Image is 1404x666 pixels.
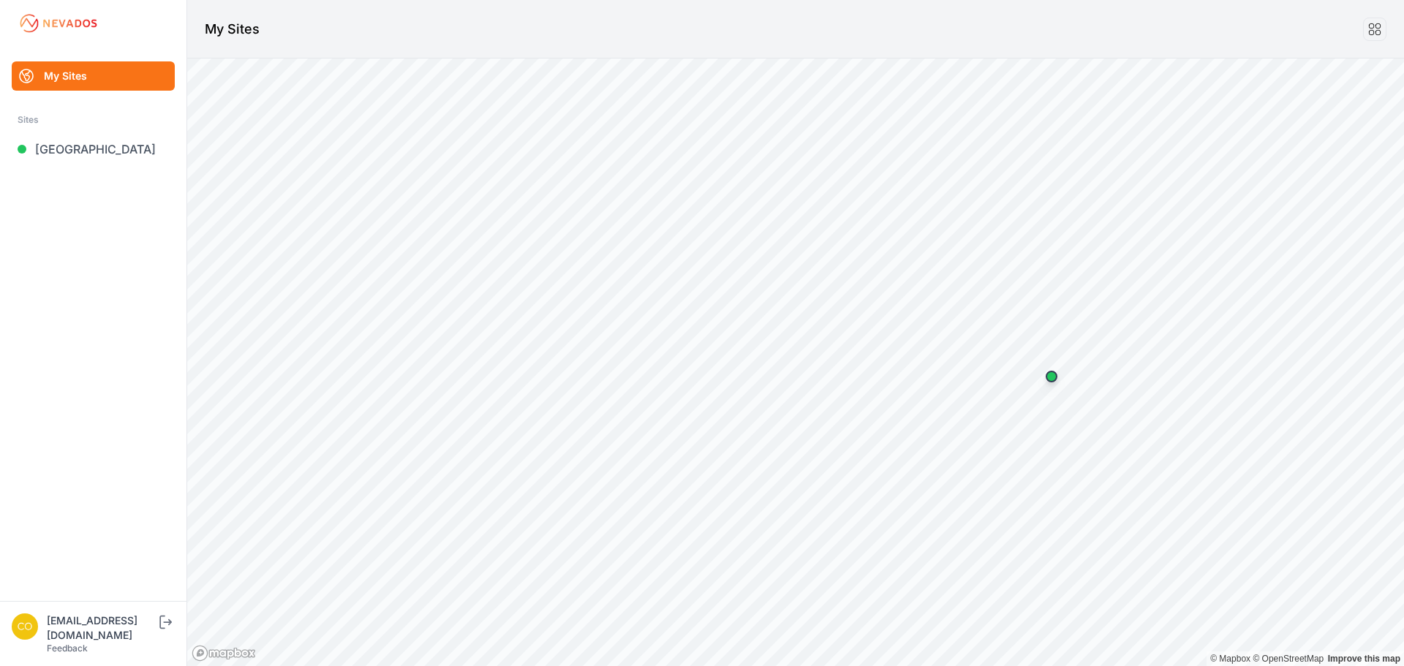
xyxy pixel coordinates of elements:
a: [GEOGRAPHIC_DATA] [12,135,175,164]
div: [EMAIL_ADDRESS][DOMAIN_NAME] [47,613,156,643]
a: Feedback [47,643,88,654]
a: Mapbox logo [192,645,256,662]
img: Nevados [18,12,99,35]
h1: My Sites [205,19,260,39]
a: OpenStreetMap [1253,654,1324,664]
canvas: Map [187,58,1404,666]
a: Mapbox [1210,654,1250,664]
div: Sites [18,111,169,129]
img: controlroomoperator@invenergy.com [12,613,38,640]
a: Map feedback [1328,654,1400,664]
a: My Sites [12,61,175,91]
div: Map marker [1037,362,1066,391]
